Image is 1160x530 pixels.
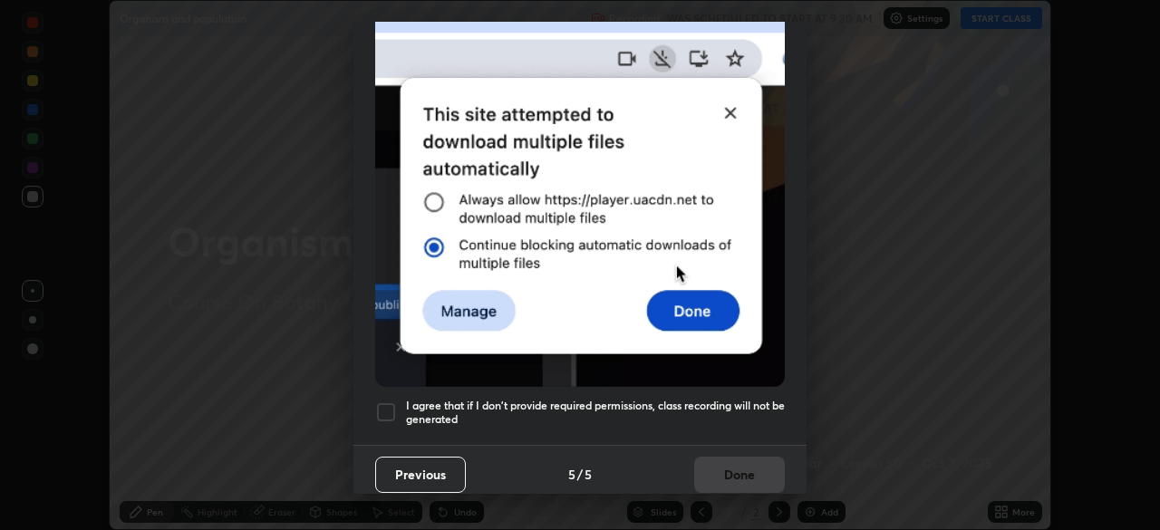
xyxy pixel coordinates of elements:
[568,465,575,484] h4: 5
[406,399,785,427] h5: I agree that if I don't provide required permissions, class recording will not be generated
[375,457,466,493] button: Previous
[585,465,592,484] h4: 5
[577,465,583,484] h4: /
